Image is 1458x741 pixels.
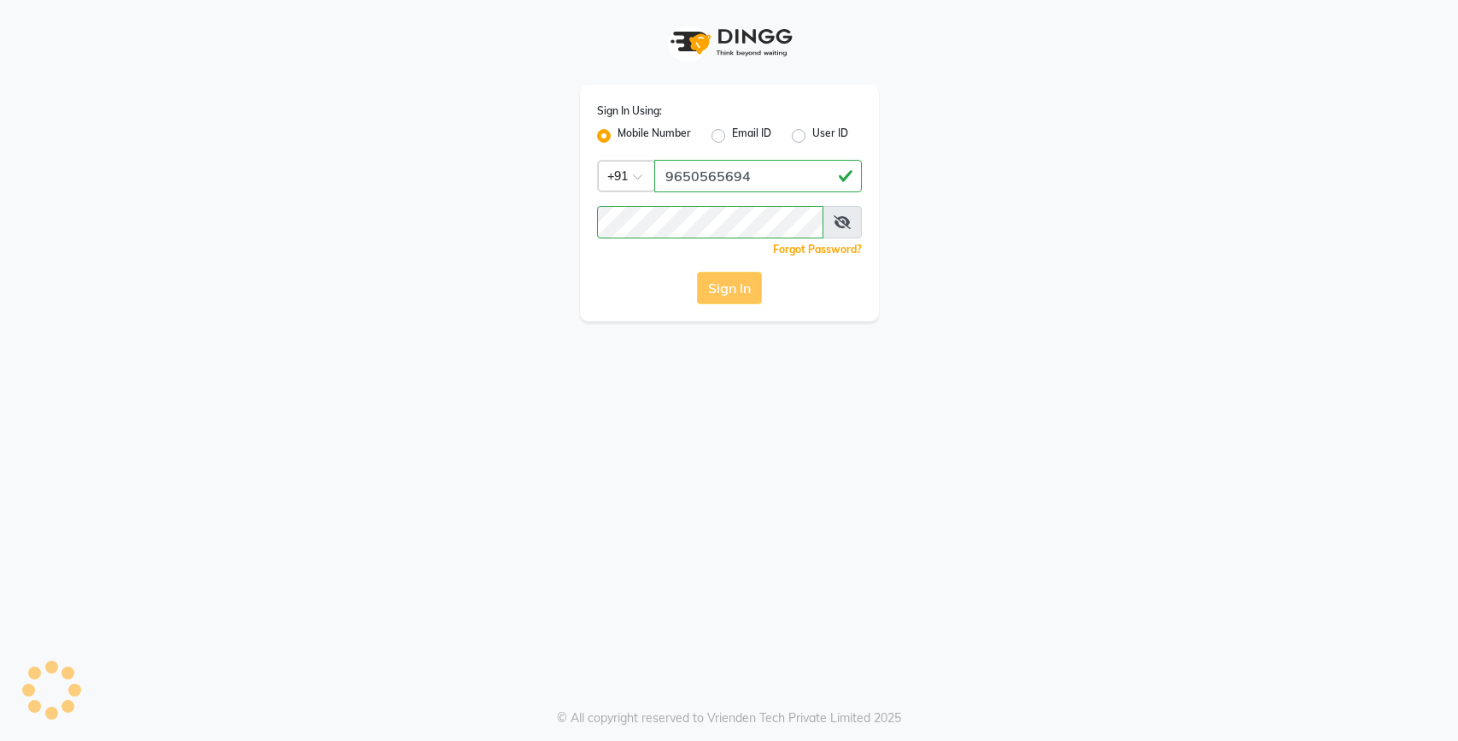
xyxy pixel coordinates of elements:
[654,160,862,192] input: Username
[661,17,798,68] img: logo1.svg
[812,126,848,146] label: User ID
[773,243,862,256] a: Forgot Password?
[597,103,662,119] label: Sign In Using:
[597,206,823,238] input: Username
[732,126,771,146] label: Email ID
[618,126,691,146] label: Mobile Number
